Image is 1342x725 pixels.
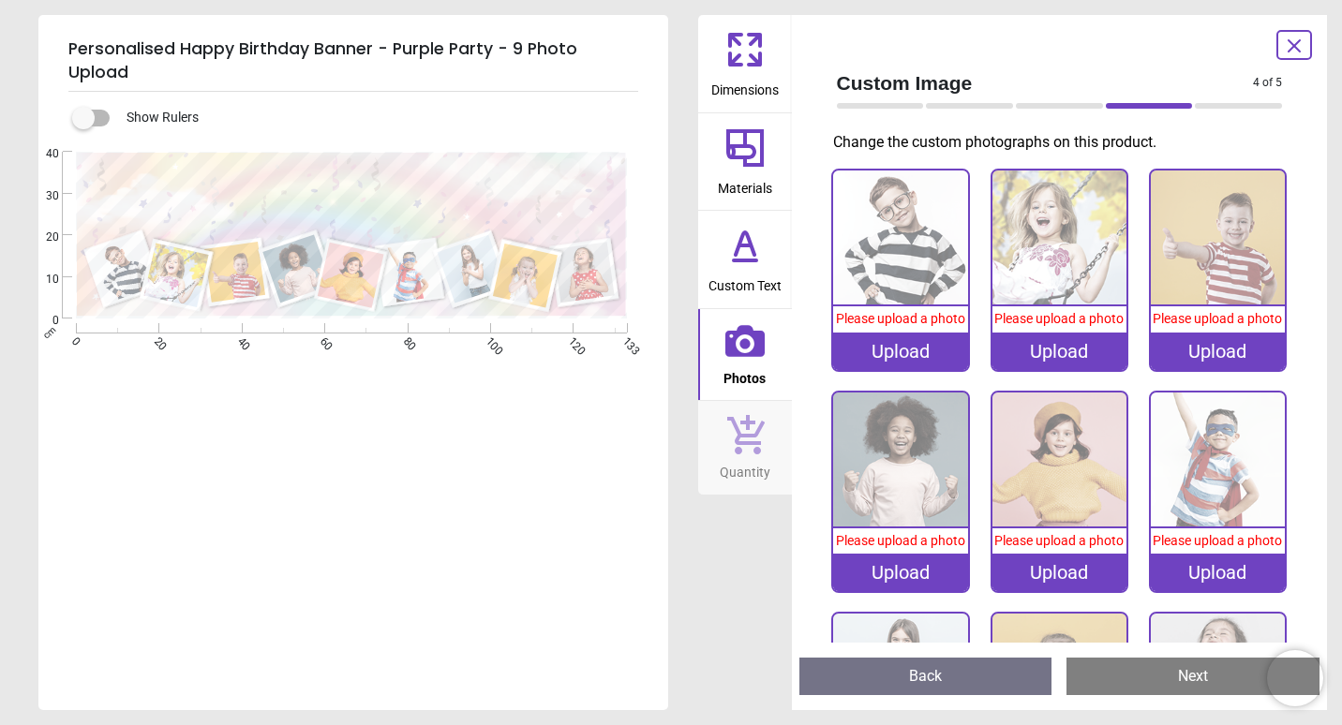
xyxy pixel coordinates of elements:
[23,313,59,329] span: 0
[1151,554,1285,591] div: Upload
[1267,650,1323,706] iframe: Brevo live chat
[23,229,59,245] span: 20
[799,658,1052,695] button: Back
[316,334,328,347] span: 60
[718,170,772,199] span: Materials
[41,324,58,341] span: cm
[708,268,782,296] span: Custom Text
[994,311,1124,326] span: Please upload a photo
[482,334,494,347] span: 100
[994,533,1124,548] span: Please upload a photo
[1153,533,1282,548] span: Please upload a photo
[399,334,411,347] span: 80
[1253,75,1282,91] span: 4 of 5
[992,554,1126,591] div: Upload
[836,311,965,326] span: Please upload a photo
[698,309,792,401] button: Photos
[992,333,1126,370] div: Upload
[711,72,779,100] span: Dimensions
[23,188,59,204] span: 30
[698,211,792,308] button: Custom Text
[233,334,246,347] span: 40
[83,107,668,129] div: Show Rulers
[23,272,59,288] span: 10
[698,401,792,495] button: Quantity
[833,554,967,591] div: Upload
[698,113,792,211] button: Materials
[1151,333,1285,370] div: Upload
[720,454,770,482] span: Quantity
[67,334,80,347] span: 0
[619,334,631,347] span: 133
[836,533,965,548] span: Please upload a photo
[723,361,766,389] span: Photos
[1066,658,1320,695] button: Next
[68,30,638,92] h5: Personalised Happy Birthday Banner - Purple Party - 9 Photo Upload
[837,69,1254,96] span: Custom Image
[23,146,59,162] span: 40
[698,15,792,112] button: Dimensions
[1153,311,1282,326] span: Please upload a photo
[565,334,577,347] span: 120
[833,333,967,370] div: Upload
[151,334,163,347] span: 20
[833,132,1298,153] p: Change the custom photographs on this product.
